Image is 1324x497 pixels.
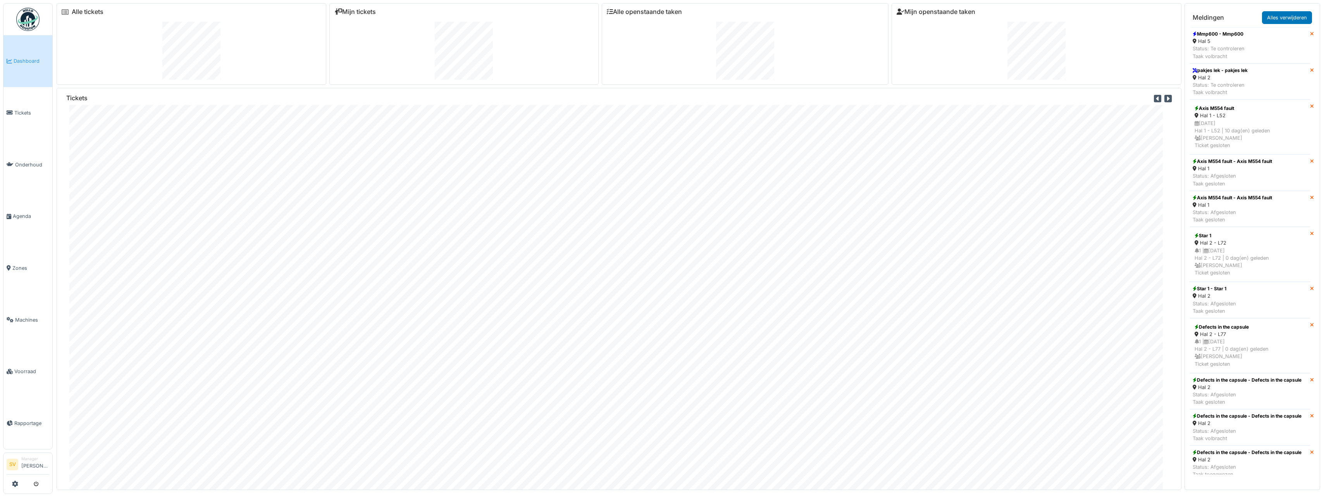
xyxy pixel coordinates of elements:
[3,294,52,346] a: Machines
[1195,338,1305,368] div: 1 | [DATE] Hal 2 - L77 | 0 dag(en) geleden [PERSON_NAME] Ticket gesloten
[15,316,49,324] span: Machines
[1193,285,1236,292] div: Star 1 - Star 1
[14,420,49,427] span: Rapportage
[1193,165,1272,172] div: Hal 1
[1190,227,1310,282] a: Star 1 Hal 2 - L72 1 |[DATE]Hal 2 - L72 | 0 dag(en) geleden [PERSON_NAME]Ticket gesloten
[3,398,52,449] a: Rapportage
[1193,377,1302,384] div: Defects in the capsule - Defects in the capsule
[12,264,49,272] span: Zones
[1193,456,1302,463] div: Hal 2
[1193,413,1302,420] div: Defects in the capsule - Defects in the capsule
[1193,38,1245,45] div: Hal 5
[1195,247,1305,277] div: 1 | [DATE] Hal 2 - L72 | 0 dag(en) geleden [PERSON_NAME] Ticket gesloten
[1193,158,1272,165] div: Axis M554 fault - Axis M554 fault
[1195,324,1305,331] div: Defects in the capsule
[1193,391,1302,406] div: Status: Afgesloten Taak gesloten
[14,368,49,375] span: Voorraad
[1193,449,1302,456] div: Defects in the capsule - Defects in the capsule
[1190,373,1310,410] a: Defects in the capsule - Defects in the capsule Hal 2 Status: AfgeslotenTaak gesloten
[3,87,52,139] a: Tickets
[1193,14,1224,21] h6: Meldingen
[1193,209,1272,223] div: Status: Afgesloten Taak gesloten
[1190,446,1310,482] a: Defects in the capsule - Defects in the capsule Hal 2 Status: AfgeslotenTaak toegewezen
[1193,427,1302,442] div: Status: Afgesloten Taak volbracht
[1190,409,1310,446] a: Defects in the capsule - Defects in the capsule Hal 2 Status: AfgeslotenTaak volbracht
[1190,154,1310,191] a: Axis M554 fault - Axis M554 fault Hal 1 Status: AfgeslotenTaak gesloten
[14,57,49,65] span: Dashboard
[1193,201,1272,209] div: Hal 1
[1193,384,1302,391] div: Hal 2
[1262,11,1312,24] a: Alles verwijderen
[72,8,103,15] a: Alle tickets
[1195,112,1305,119] div: Hal 1 - L52
[1190,318,1310,373] a: Defects in the capsule Hal 2 - L77 1 |[DATE]Hal 2 - L77 | 0 dag(en) geleden [PERSON_NAME]Ticket g...
[3,346,52,398] a: Voorraad
[1193,31,1245,38] div: Mmp600 - Mmp600
[1190,282,1310,318] a: Star 1 - Star 1 Hal 2 Status: AfgeslotenTaak gesloten
[1195,239,1305,247] div: Hal 2 - L72
[3,139,52,190] a: Onderhoud
[1193,194,1272,201] div: Axis M554 fault - Axis M554 fault
[7,459,18,470] li: SV
[1193,45,1245,60] div: Status: Te controleren Taak volbracht
[7,456,49,475] a: SV Manager[PERSON_NAME]
[1193,300,1236,315] div: Status: Afgesloten Taak gesloten
[21,456,49,462] div: Manager
[1190,99,1310,154] a: Axis M554 fault Hal 1 - L52 [DATE]Hal 1 - L52 | 10 dag(en) geleden [PERSON_NAME]Ticket gesloten
[3,190,52,242] a: Agenda
[16,8,40,31] img: Badge_color-CXgf-gQk.svg
[607,8,682,15] a: Alle openstaande taken
[13,213,49,220] span: Agenda
[1190,191,1310,227] a: Axis M554 fault - Axis M554 fault Hal 1 Status: AfgeslotenTaak gesloten
[3,242,52,294] a: Zones
[1193,172,1272,187] div: Status: Afgesloten Taak gesloten
[14,109,49,117] span: Tickets
[334,8,376,15] a: Mijn tickets
[1193,67,1248,74] div: pakjes lek - pakjes lek
[1193,74,1248,81] div: Hal 2
[1193,81,1248,96] div: Status: Te controleren Taak volbracht
[897,8,975,15] a: Mijn openstaande taken
[1193,292,1236,300] div: Hal 2
[1195,120,1305,149] div: [DATE] Hal 1 - L52 | 10 dag(en) geleden [PERSON_NAME] Ticket gesloten
[15,161,49,168] span: Onderhoud
[1195,232,1305,239] div: Star 1
[1195,105,1305,112] div: Axis M554 fault
[1193,420,1302,427] div: Hal 2
[21,456,49,473] li: [PERSON_NAME]
[66,94,88,102] h6: Tickets
[1190,63,1310,100] a: pakjes lek - pakjes lek Hal 2 Status: Te controlerenTaak volbracht
[1195,331,1305,338] div: Hal 2 - L77
[1193,463,1302,478] div: Status: Afgesloten Taak toegewezen
[1190,27,1310,63] a: Mmp600 - Mmp600 Hal 5 Status: Te controlerenTaak volbracht
[3,35,52,87] a: Dashboard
